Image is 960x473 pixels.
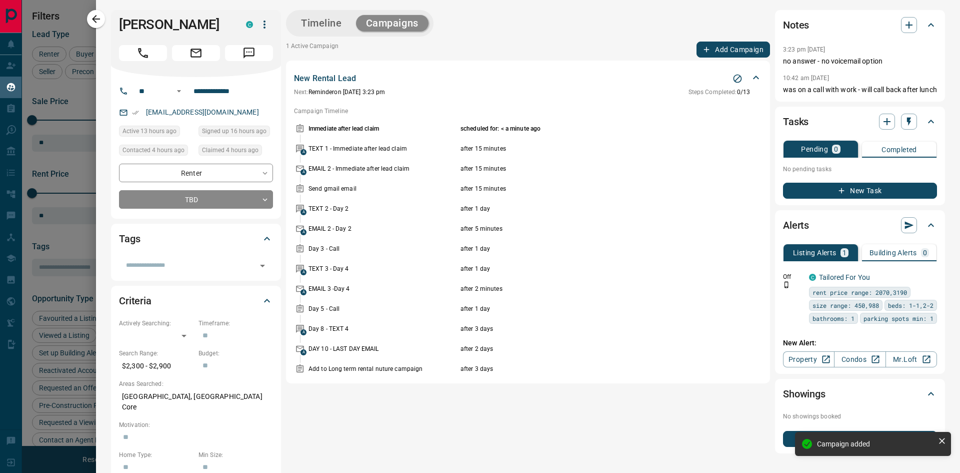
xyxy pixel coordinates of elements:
[225,45,273,61] span: Message
[255,259,269,273] button: Open
[834,146,838,153] p: 0
[119,231,140,247] h2: Tags
[146,108,259,116] a: [EMAIL_ADDRESS][DOMAIN_NAME]
[198,349,273,358] p: Budget:
[308,324,458,333] p: Day 8 - TEXT 4
[119,227,273,251] div: Tags
[198,126,273,140] div: Sun Sep 14 2025
[119,164,273,182] div: Renter
[172,45,220,61] span: Email
[119,420,273,429] p: Motivation:
[294,89,308,96] span: Next:
[842,249,846,256] p: 1
[460,324,709,333] p: after 3 days
[783,213,937,237] div: Alerts
[783,386,825,402] h2: Showings
[300,289,306,295] span: A
[300,229,306,235] span: A
[809,274,816,281] div: condos.ca
[122,145,184,155] span: Contacted 4 hours ago
[356,15,428,32] button: Campaigns
[783,281,790,288] svg: Push Notification Only
[294,107,762,116] p: Campaign Timeline
[300,269,306,275] span: A
[119,45,167,61] span: Call
[300,349,306,355] span: A
[460,204,709,213] p: after 1 day
[817,440,934,448] div: Campaign added
[783,382,937,406] div: Showings
[783,338,937,348] p: New Alert:
[294,73,356,85] p: New Rental Lead
[881,146,917,153] p: Completed
[460,164,709,173] p: after 15 minutes
[885,351,937,367] a: Mr.Loft
[119,358,193,374] p: $2,300 - $2,900
[286,42,338,58] p: 1 Active Campaign
[291,15,352,32] button: Timeline
[294,71,762,99] div: New Rental LeadStop CampaignNext:Reminderon [DATE] 3:23 pmSteps Completed:0/13
[783,13,937,37] div: Notes
[300,329,306,335] span: A
[783,56,937,67] p: no answer - no voicemail option
[300,169,306,175] span: A
[308,124,458,133] p: Immediate after lead claim
[198,319,273,328] p: Timeframe:
[863,313,933,323] span: parking spots min: 1
[300,149,306,155] span: A
[696,42,770,58] button: Add Campaign
[119,126,193,140] div: Mon Sep 15 2025
[783,217,809,233] h2: Alerts
[308,164,458,173] p: EMAIL 2 - Immediate after lead claim
[783,431,937,447] button: New Showing
[308,204,458,213] p: TEXT 2 - Day 2
[783,110,937,134] div: Tasks
[783,17,809,33] h2: Notes
[783,75,829,82] p: 10:42 am [DATE]
[308,144,458,153] p: TEXT 1 - Immediate after lead claim
[119,17,231,33] h1: [PERSON_NAME]
[460,184,709,193] p: after 15 minutes
[812,287,907,297] span: rent price range: 2070,3190
[308,284,458,293] p: EMAIL 3 -Day 4
[300,209,306,215] span: A
[783,162,937,177] p: No pending tasks
[119,145,193,159] div: Mon Sep 15 2025
[783,114,808,130] h2: Tasks
[119,289,273,313] div: Criteria
[783,85,937,95] p: was on a call with work - will call back after lunch
[119,293,151,309] h2: Criteria
[730,71,745,86] button: Stop Campaign
[460,244,709,253] p: after 1 day
[460,144,709,153] p: after 15 minutes
[688,88,750,97] p: 0 / 13
[688,89,737,96] span: Steps Completed:
[460,284,709,293] p: after 2 minutes
[198,145,273,159] div: Mon Sep 15 2025
[119,450,193,459] p: Home Type:
[119,349,193,358] p: Search Range:
[308,364,458,373] p: Add to Long term rental nuture campaign
[294,88,385,97] p: Reminder on [DATE] 3:23 pm
[783,412,937,421] p: No showings booked
[801,146,828,153] p: Pending
[460,344,709,353] p: after 2 days
[783,351,834,367] a: Property
[783,46,825,53] p: 3:23 pm [DATE]
[119,190,273,209] div: TBD
[173,85,185,97] button: Open
[308,224,458,233] p: EMAIL 2 - Day 2
[460,364,709,373] p: after 3 days
[308,304,458,313] p: Day 5 - Call
[460,124,709,133] p: scheduled for: < a minute ago
[308,184,458,193] p: Send gmail email
[308,344,458,353] p: DAY 10 - LAST DAY EMAIL
[793,249,836,256] p: Listing Alerts
[119,379,273,388] p: Areas Searched:
[783,183,937,199] button: New Task
[122,126,176,136] span: Active 13 hours ago
[923,249,927,256] p: 0
[246,21,253,28] div: condos.ca
[119,388,273,415] p: [GEOGRAPHIC_DATA], [GEOGRAPHIC_DATA] Core
[202,145,258,155] span: Claimed 4 hours ago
